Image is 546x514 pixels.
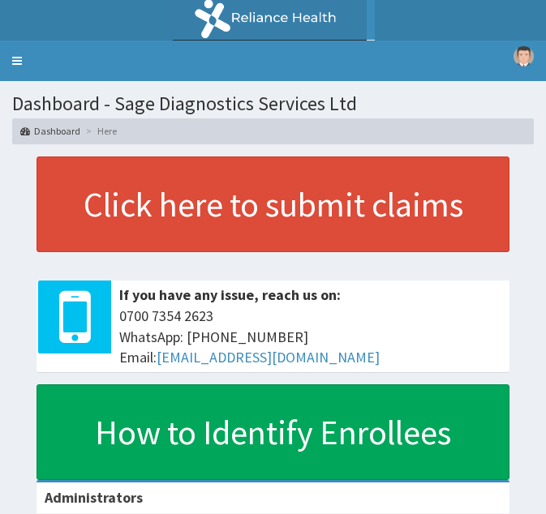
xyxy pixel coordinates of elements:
b: Administrators [45,488,143,507]
a: [EMAIL_ADDRESS][DOMAIN_NAME] [157,348,380,366]
span: 0700 7354 2623 WhatsApp: [PHONE_NUMBER] Email: [119,306,501,368]
a: Dashboard [20,124,80,138]
a: How to Identify Enrollees [37,384,509,480]
h1: Dashboard - Sage Diagnostics Services Ltd [12,93,534,114]
a: Click here to submit claims [37,156,509,252]
li: Here [82,124,117,138]
b: If you have any issue, reach us on: [119,285,341,304]
img: User Image [514,46,534,66]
